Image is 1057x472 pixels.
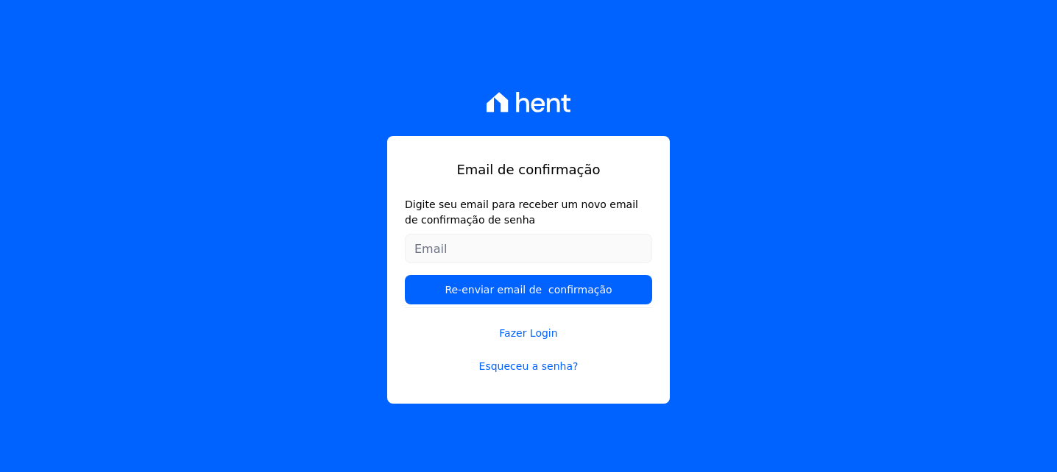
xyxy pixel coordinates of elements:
input: Re-enviar email de confirmação [405,275,652,304]
a: Fazer Login [405,307,652,341]
h1: Email de confirmação [405,160,652,179]
a: Esqueceu a senha? [405,359,652,374]
input: Email [405,234,652,263]
label: Digite seu email para receber um novo email de confirmação de senha [405,197,652,228]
